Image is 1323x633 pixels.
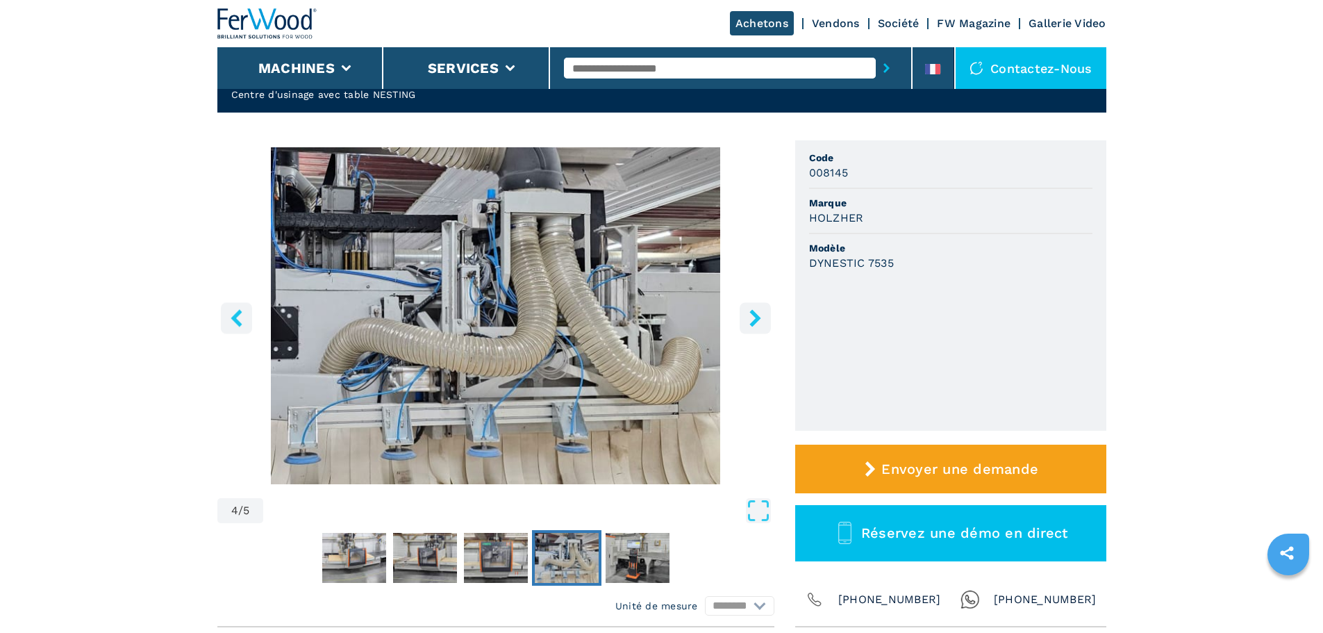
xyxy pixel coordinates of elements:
span: / [238,505,243,516]
span: 5 [243,505,249,516]
button: Services [428,60,499,76]
h2: Centre d'usinage avec table NESTING [231,88,476,101]
button: Réservez une démo en direct [795,505,1106,561]
button: Go to Slide 1 [319,530,389,586]
span: Envoyer une demande [881,461,1038,477]
img: 09bfb8fc2294daf9fffb311e410b404e [322,533,386,583]
img: a3677a6fe3b486b9275e053385d0aae3 [535,533,599,583]
span: Marque [809,196,1092,210]
img: 81e957659373ee1bd3e564ce1d9751c3 [393,533,457,583]
a: Gallerie Video [1029,17,1106,30]
a: FW Magazine [937,17,1010,30]
button: submit-button [876,52,897,84]
iframe: Chat [1264,570,1313,623]
button: Go to Slide 5 [603,530,672,586]
button: Machines [258,60,335,76]
button: Go to Slide 2 [390,530,460,586]
a: Vendons [812,17,860,30]
a: sharethis [1270,536,1304,570]
img: Phone [805,590,824,609]
div: Contactez-nous [956,47,1106,89]
img: Ferwood [217,8,317,39]
a: Société [878,17,920,30]
h3: 008145 [809,165,849,181]
span: [PHONE_NUMBER] [994,590,1097,609]
span: Modèle [809,241,1092,255]
nav: Thumbnail Navigation [217,530,774,586]
span: Code [809,151,1092,165]
span: [PHONE_NUMBER] [838,590,941,609]
img: Centre d'usinage avec table NESTING HOLZHER DYNESTIC 7535 [217,147,774,484]
button: Envoyer une demande [795,445,1106,493]
div: Go to Slide 4 [217,147,774,484]
h3: HOLZHER [809,210,864,226]
button: left-button [221,302,252,334]
img: Contactez-nous [970,61,983,75]
span: Réservez une démo en direct [861,525,1068,541]
em: Unité de mesure [615,599,698,613]
button: Go to Slide 3 [461,530,531,586]
img: 34256028a482bd6dfad5b205b4fe0070 [606,533,669,583]
button: Open Fullscreen [267,498,770,523]
button: right-button [740,302,771,334]
span: 4 [231,505,238,516]
img: Whatsapp [960,590,980,609]
img: 8bfda882e8163cd7f7a2c1b2860e3370 [464,533,528,583]
a: Achetons [730,11,794,35]
h3: DYNESTIC 7535 [809,255,894,271]
button: Go to Slide 4 [532,530,601,586]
